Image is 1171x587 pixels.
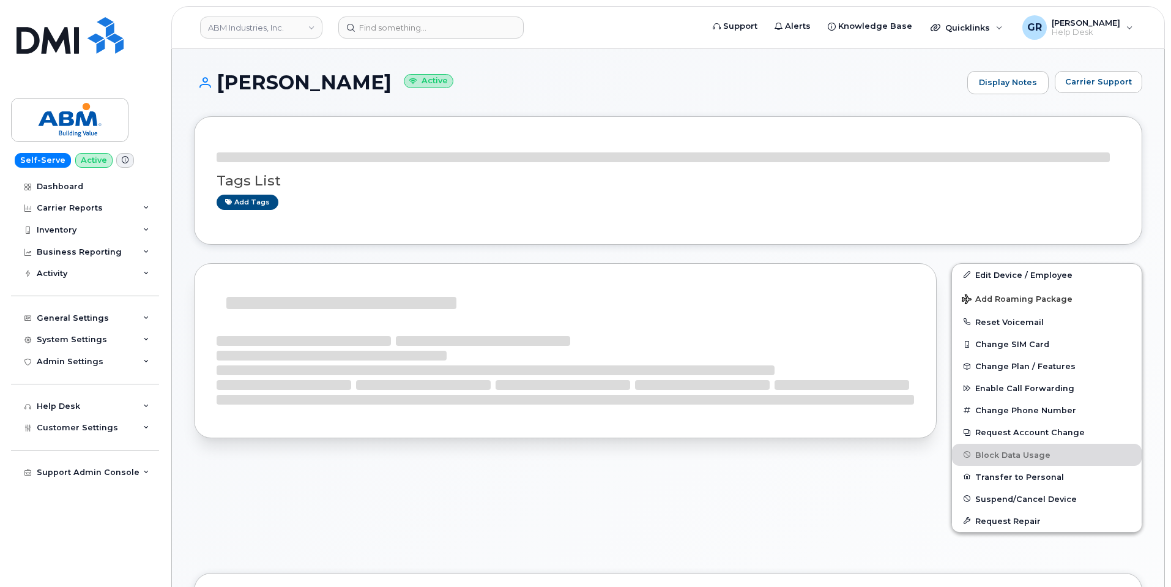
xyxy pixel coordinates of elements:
[962,294,1072,306] span: Add Roaming Package
[217,195,278,210] a: Add tags
[1055,71,1142,93] button: Carrier Support
[952,333,1142,355] button: Change SIM Card
[1065,76,1132,88] span: Carrier Support
[952,311,1142,333] button: Reset Voicemail
[952,286,1142,311] button: Add Roaming Package
[952,421,1142,443] button: Request Account Change
[952,466,1142,488] button: Transfer to Personal
[404,74,453,88] small: Active
[952,377,1142,399] button: Enable Call Forwarding
[194,72,961,93] h1: [PERSON_NAME]
[975,362,1076,371] span: Change Plan / Features
[952,355,1142,377] button: Change Plan / Features
[975,494,1077,503] span: Suspend/Cancel Device
[952,488,1142,510] button: Suspend/Cancel Device
[952,264,1142,286] a: Edit Device / Employee
[952,510,1142,532] button: Request Repair
[967,71,1049,94] a: Display Notes
[952,399,1142,421] button: Change Phone Number
[952,444,1142,466] button: Block Data Usage
[217,173,1120,189] h3: Tags List
[975,384,1074,393] span: Enable Call Forwarding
